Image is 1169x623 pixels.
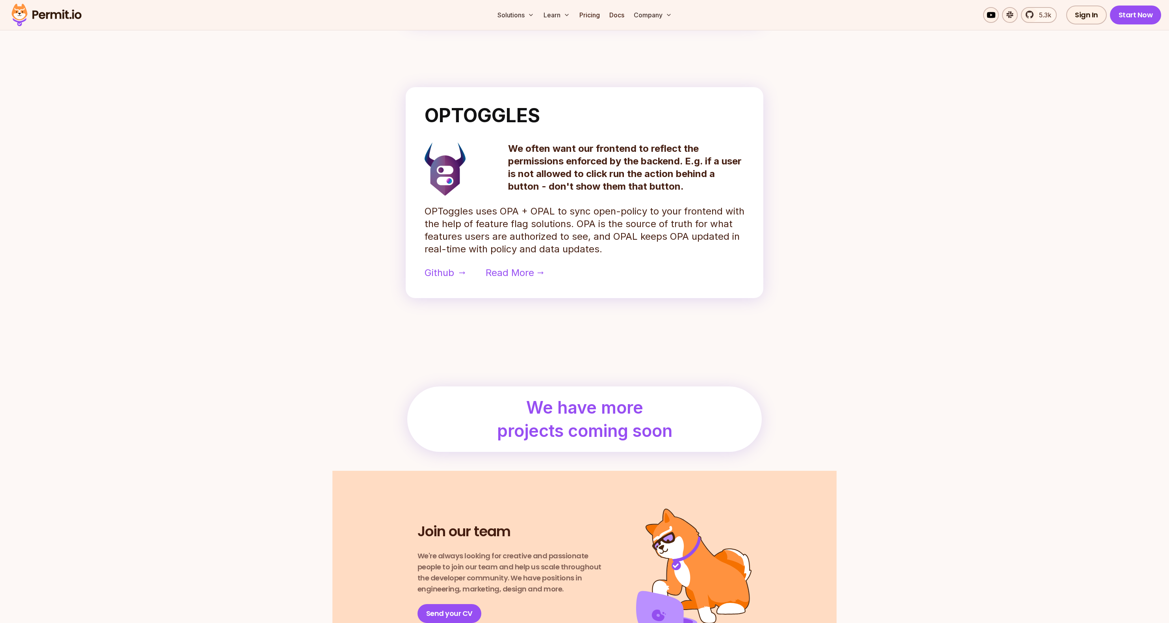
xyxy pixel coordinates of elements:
span: 5.3k [1034,10,1051,20]
button: Solutions [494,7,537,23]
a: Sign In [1066,6,1107,24]
button: Learn [540,7,573,23]
p: We often want our frontend to reflect the permissions enforced by the backend. E.g. if a user is ... [508,142,744,193]
a: Pricing [576,7,603,23]
span: Read More [486,267,534,279]
h2: Join our team [417,522,510,541]
h2: OPTOGGLES [425,106,744,125]
button: Company [631,7,675,23]
h2: We have more projects coming soon [492,396,677,442]
a: Start Now [1110,6,1162,24]
img: Permit logo [8,2,85,28]
span: Github [425,267,454,279]
a: 5.3k [1021,7,1057,23]
a: Github [425,267,464,279]
img: OPTOGGLES [425,142,466,196]
p: OPToggles uses OPA + OPAL to sync open-policy to your frontend with the help of feature flag solu... [425,205,744,256]
a: Docs [606,7,627,23]
a: Send your CV [417,604,481,623]
p: We're always looking for creative and passionate people to join our team and help us scale throug... [417,550,609,595]
a: Read More [486,267,544,279]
